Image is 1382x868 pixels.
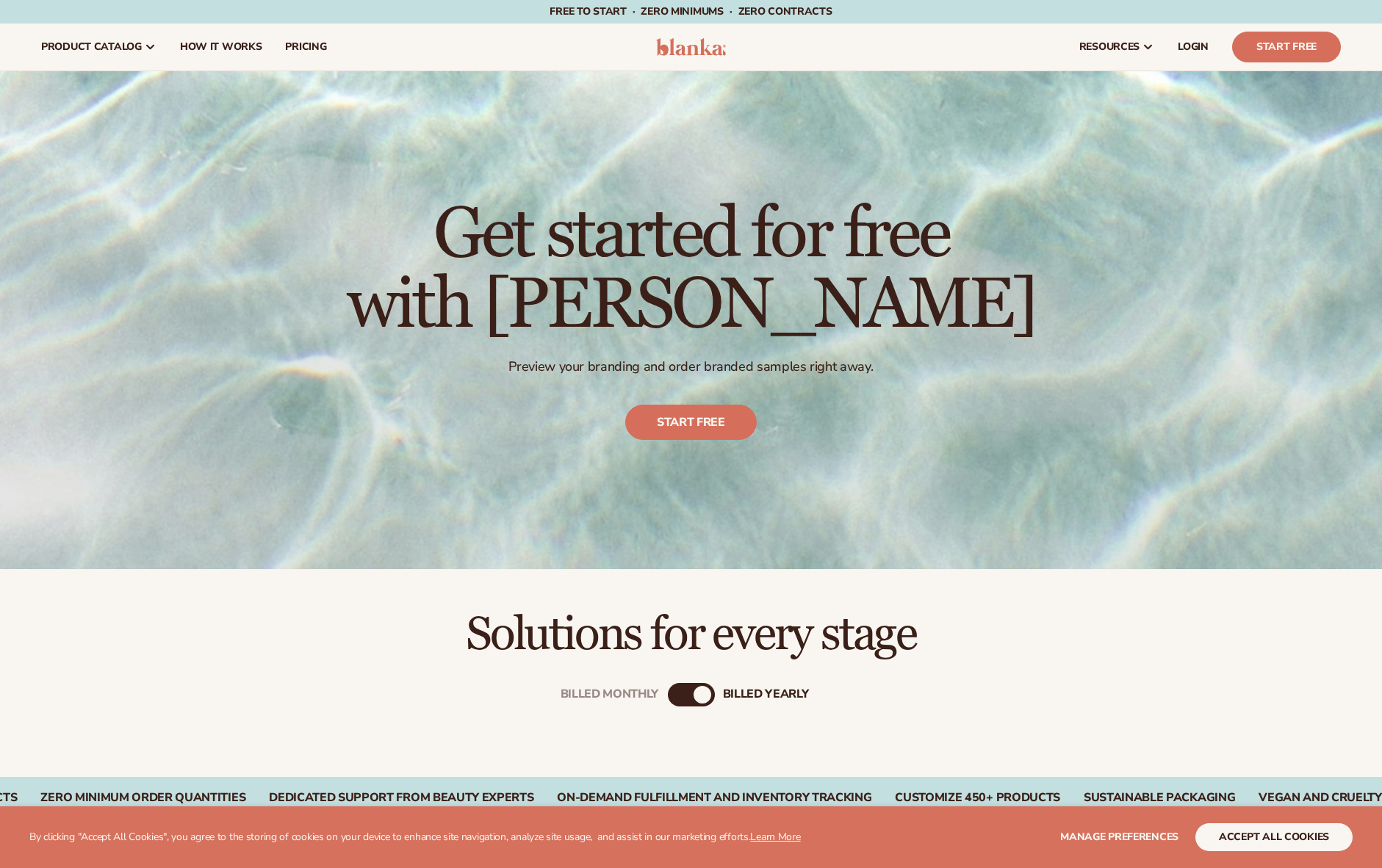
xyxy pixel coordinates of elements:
[1060,823,1178,851] button: Manage preferences
[168,23,274,70] a: How It Works
[561,688,659,702] div: Billed Monthly
[347,358,1035,375] p: Preview your branding and order branded samples right away.
[29,831,801,844] p: By clicking "Accept All Cookies", you agree to the storing of cookies on your device to enhance s...
[1079,41,1140,53] span: resources
[41,41,142,53] span: product catalog
[273,23,338,70] a: pricing
[1084,791,1235,805] div: SUSTAINABLE PACKAGING
[347,200,1035,341] h1: Get started for free with [PERSON_NAME]
[750,830,800,844] a: Learn More
[180,41,262,53] span: How It Works
[285,41,326,53] span: pricing
[625,405,757,441] a: Start free
[1232,32,1341,62] a: Start Free
[656,38,726,56] img: logo
[550,4,832,18] span: Free to start · ZERO minimums · ZERO contracts
[40,791,245,805] div: Zero Minimum Order QuantitieS
[1178,41,1209,53] span: LOGIN
[41,610,1341,659] h2: Solutions for every stage
[1060,830,1178,844] span: Manage preferences
[29,23,168,70] a: product catalog
[1068,23,1166,70] a: resources
[557,791,871,805] div: On-Demand Fulfillment and Inventory Tracking
[269,791,533,805] div: Dedicated Support From Beauty Experts
[723,688,809,702] div: billed Yearly
[895,791,1060,805] div: CUSTOMIZE 450+ PRODUCTS
[1166,23,1220,70] a: LOGIN
[1195,823,1353,851] button: accept all cookies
